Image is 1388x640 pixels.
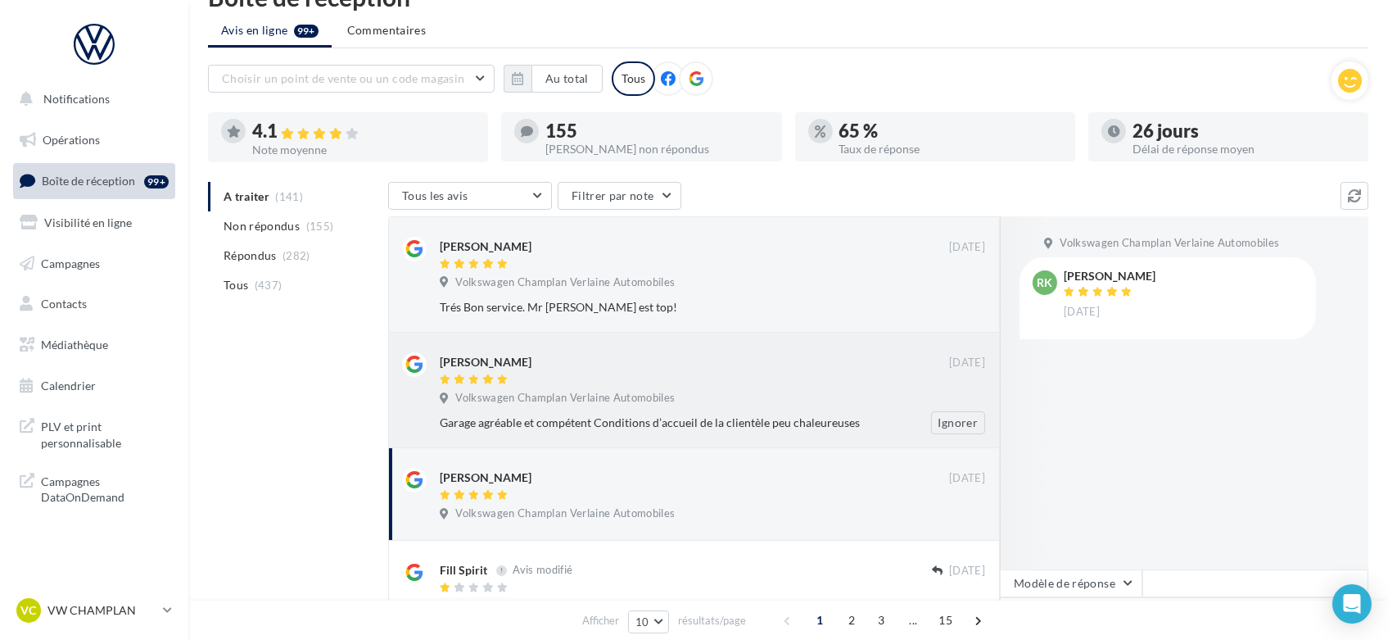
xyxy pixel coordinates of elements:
[440,415,879,431] div: Garage agréable et compétent Conditions d’accueil de la clientèle peu chaleureuses
[306,220,334,233] span: (155)
[10,328,179,362] a: Médiathèque
[628,610,670,633] button: 10
[678,613,746,629] span: résultats/page
[839,122,1062,140] div: 65 %
[224,218,300,234] span: Non répondus
[839,607,865,633] span: 2
[10,123,179,157] a: Opérations
[1000,570,1142,597] button: Modèle de réponse
[41,338,108,352] span: Médiathèque
[1133,122,1355,140] div: 26 jours
[949,471,985,486] span: [DATE]
[41,379,96,393] span: Calendrier
[402,188,468,202] span: Tous les avis
[10,206,179,240] a: Visibilité en ligne
[504,65,603,93] button: Au total
[224,247,277,264] span: Répondus
[252,122,475,141] div: 4.1
[222,71,464,85] span: Choisir un point de vente ou un code magasin
[10,287,179,321] a: Contacts
[1064,270,1155,282] div: [PERSON_NAME]
[388,182,552,210] button: Tous les avis
[900,607,926,633] span: ...
[1133,143,1355,155] div: Délai de réponse moyen
[931,411,985,434] button: Ignorer
[455,599,675,614] span: Volkswagen Champlan Verlaine Automobiles
[144,175,169,188] div: 99+
[1064,305,1100,320] span: [DATE]
[41,297,87,311] span: Contacts
[41,470,169,506] span: Campagnes DataOnDemand
[44,216,132,229] span: Visibilité en ligne
[41,415,169,451] span: PLV et print personnalisable
[635,615,649,629] span: 10
[949,356,985,370] span: [DATE]
[13,595,175,626] a: VC VW CHAMPLAN
[839,143,1062,155] div: Taux de réponse
[440,470,531,486] div: [PERSON_NAME]
[612,61,655,96] div: Tous
[949,240,985,255] span: [DATE]
[455,275,675,290] span: Volkswagen Champlan Verlaine Automobiles
[43,133,100,147] span: Opérations
[558,182,681,210] button: Filtrer par note
[1332,584,1372,624] div: Open Intercom Messenger
[440,562,487,579] div: Fill Spirit
[949,564,985,579] span: [DATE]
[531,65,603,93] button: Au total
[10,163,179,198] a: Boîte de réception99+
[513,564,572,577] span: Avis modifié
[283,249,310,262] span: (282)
[347,22,426,39] span: Commentaires
[582,613,619,629] span: Afficher
[545,122,768,140] div: 155
[10,464,179,512] a: Campagnes DataOnDemand
[10,369,179,403] a: Calendrier
[10,247,179,281] a: Campagnes
[10,409,179,457] a: PLV et print personnalisable
[932,607,959,633] span: 15
[47,602,156,619] p: VW CHAMPLAN
[224,277,248,293] span: Tous
[455,391,675,406] span: Volkswagen Champlan Verlaine Automobiles
[440,354,531,370] div: [PERSON_NAME]
[43,92,110,106] span: Notifications
[252,144,475,156] div: Note moyenne
[21,602,37,619] span: VC
[255,279,283,292] span: (437)
[208,65,495,93] button: Choisir un point de vente ou un code magasin
[807,607,833,633] span: 1
[545,143,768,155] div: [PERSON_NAME] non répondus
[440,238,531,255] div: [PERSON_NAME]
[868,607,894,633] span: 3
[41,256,100,270] span: Campagnes
[10,82,172,116] button: Notifications
[42,174,135,188] span: Boîte de réception
[1038,275,1053,291] span: RK
[1060,236,1279,251] span: Volkswagen Champlan Verlaine Automobiles
[440,299,879,315] div: Trés Bon service. Mr [PERSON_NAME] est top!
[455,506,675,521] span: Volkswagen Champlan Verlaine Automobiles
